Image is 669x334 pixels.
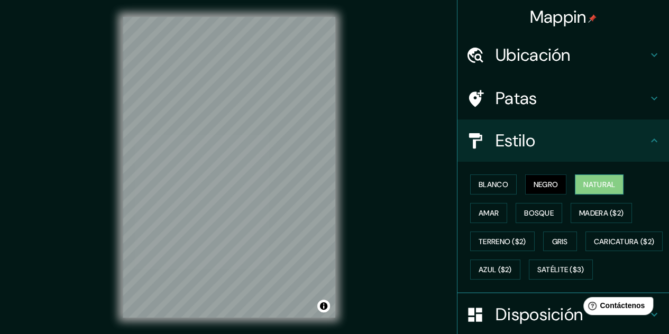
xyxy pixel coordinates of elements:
button: Gris [543,231,577,252]
button: Madera ($2) [571,203,632,223]
font: Azul ($2) [479,265,512,275]
font: Mappin [530,6,586,28]
div: Patas [457,77,669,119]
font: Gris [552,237,568,246]
canvas: Mapa [123,17,335,318]
font: Blanco [479,180,508,189]
font: Estilo [496,129,535,152]
font: Amar [479,208,499,218]
font: Satélite ($3) [537,265,584,275]
button: Caricatura ($2) [585,231,663,252]
button: Terreno ($2) [470,231,535,252]
font: Ubicación [496,44,571,66]
button: Bosque [516,203,562,223]
iframe: Lanzador de widgets de ayuda [575,293,657,322]
div: Estilo [457,119,669,162]
button: Satélite ($3) [529,259,593,280]
font: Madera ($2) [579,208,624,218]
font: Terreno ($2) [479,237,526,246]
font: Natural [583,180,615,189]
button: Natural [575,174,624,194]
button: Amar [470,203,507,223]
button: Activar o desactivar atribución [317,300,330,312]
button: Azul ($2) [470,259,520,280]
font: Patas [496,87,537,109]
button: Negro [525,174,567,194]
div: Ubicación [457,34,669,76]
font: Disposición [496,303,583,326]
button: Blanco [470,174,517,194]
font: Caricatura ($2) [594,237,655,246]
font: Negro [534,180,558,189]
img: pin-icon.png [588,14,597,23]
font: Bosque [524,208,554,218]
